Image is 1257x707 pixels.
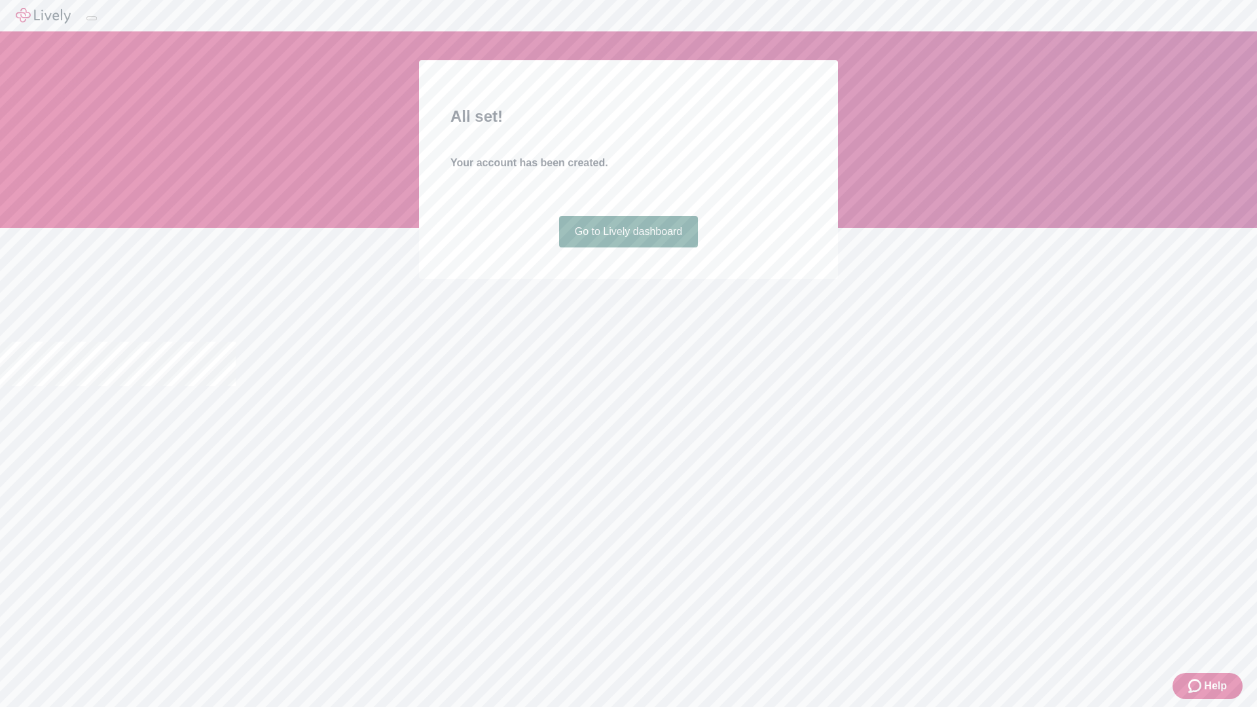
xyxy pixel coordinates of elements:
[1173,673,1243,699] button: Zendesk support iconHelp
[16,8,71,24] img: Lively
[559,216,699,247] a: Go to Lively dashboard
[86,16,97,20] button: Log out
[1204,678,1227,694] span: Help
[450,155,807,171] h4: Your account has been created.
[450,105,807,128] h2: All set!
[1188,678,1204,694] svg: Zendesk support icon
